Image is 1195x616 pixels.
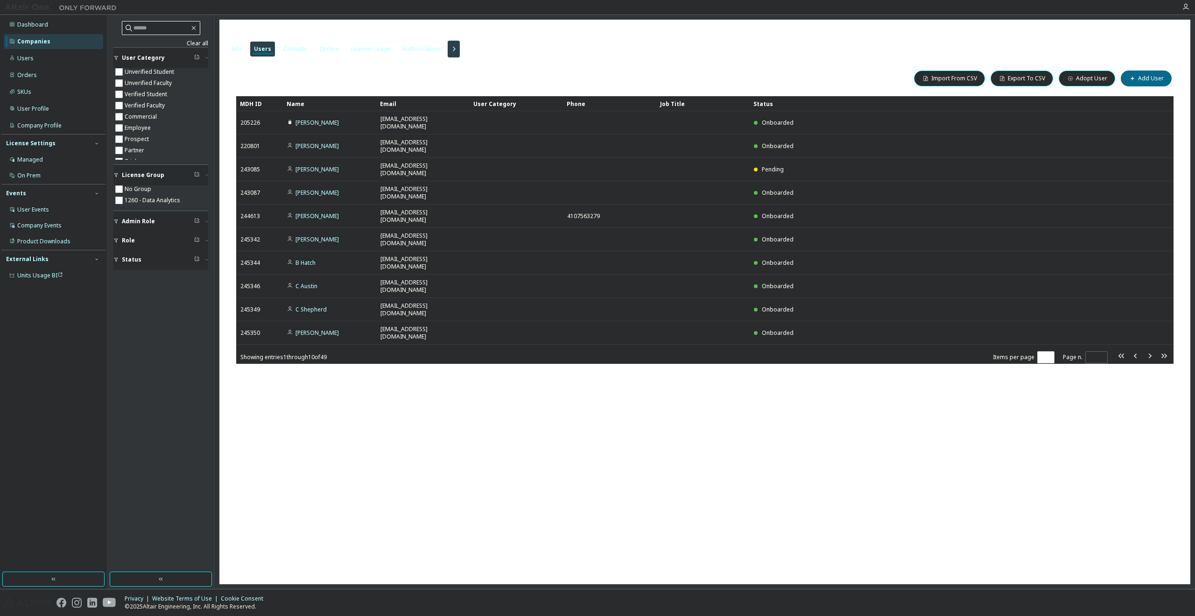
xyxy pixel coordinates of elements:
[1059,71,1115,86] button: Adopt User
[72,598,82,608] img: instagram.svg
[1040,354,1052,361] button: 10
[762,235,794,243] span: Onboarded
[762,329,794,337] span: Onboarded
[6,255,49,263] div: External Links
[17,172,41,179] div: On Prem
[17,156,43,163] div: Managed
[240,96,279,111] div: MDH ID
[122,171,164,179] span: License Group
[380,232,465,247] span: [EMAIL_ADDRESS][DOMAIN_NAME]
[17,206,49,213] div: User Events
[113,211,208,232] button: Admin Role
[17,21,48,28] div: Dashboard
[225,25,364,38] span: Flowserve Corporation - 48771
[567,212,600,220] span: 4107563279
[254,45,271,53] div: Users
[762,282,794,290] span: Onboarded
[240,306,260,313] span: 245349
[17,222,62,229] div: Company Events
[287,96,373,111] div: Name
[380,185,465,200] span: [EMAIL_ADDRESS][DOMAIN_NAME]
[380,279,465,294] span: [EMAIL_ADDRESS][DOMAIN_NAME]
[295,305,327,313] a: C Shepherd
[194,171,200,179] span: Clear filter
[17,238,70,245] div: Product Downloads
[231,45,242,53] div: Info
[125,66,176,78] label: Unverified Student
[125,195,182,206] label: 1260 - Data Analytics
[221,595,269,602] div: Cookie Consent
[402,45,442,53] div: Authorizations
[125,145,146,156] label: Partner
[240,189,260,197] span: 243087
[125,602,269,610] p: © 2025 Altair Engineering, Inc. All Rights Reserved.
[125,122,153,134] label: Employee
[17,105,49,113] div: User Profile
[125,100,167,111] label: Verified Faculty
[125,156,138,167] label: Trial
[236,72,281,85] span: Users (49)
[113,48,208,68] button: User Category
[125,184,153,195] label: No Group
[473,96,559,111] div: User Category
[87,598,97,608] img: linkedin.svg
[103,598,116,608] img: youtube.svg
[194,237,200,244] span: Clear filter
[240,283,260,290] span: 245346
[240,259,260,267] span: 245344
[380,162,465,177] span: [EMAIL_ADDRESS][DOMAIN_NAME]
[113,230,208,251] button: Role
[762,305,794,313] span: Onboarded
[295,212,339,220] a: [PERSON_NAME]
[152,595,221,602] div: Website Terms of Use
[113,165,208,185] button: License Group
[17,271,63,279] span: Units Usage BI
[380,326,465,340] span: [EMAIL_ADDRESS][DOMAIN_NAME]
[17,38,50,45] div: Companies
[122,237,135,244] span: Role
[295,189,339,197] a: [PERSON_NAME]
[762,259,794,267] span: Onboarded
[240,166,260,173] span: 243085
[1121,71,1172,86] button: Add User
[351,45,390,53] div: License Usage
[17,55,34,62] div: Users
[194,256,200,263] span: Clear filter
[125,111,159,122] label: Commercial
[380,96,466,111] div: Email
[567,96,653,111] div: Phone
[380,139,465,154] span: [EMAIL_ADDRESS][DOMAIN_NAME]
[283,45,307,53] div: Contacts
[295,119,339,127] a: [PERSON_NAME]
[125,595,152,602] div: Privacy
[762,142,794,150] span: Onboarded
[295,282,317,290] a: C Austin
[6,190,26,197] div: Events
[240,119,260,127] span: 205226
[122,218,155,225] span: Admin Role
[319,45,339,53] div: Orders
[762,165,784,173] span: Pending
[240,353,327,361] span: Showing entries 1 through 10 of 49
[753,96,1118,111] div: Status
[993,351,1054,363] span: Items per page
[17,122,62,129] div: Company Profile
[17,71,37,79] div: Orders
[240,236,260,243] span: 245342
[5,3,121,12] img: Altair One
[762,119,794,127] span: Onboarded
[380,302,465,317] span: [EMAIL_ADDRESS][DOMAIN_NAME]
[380,255,465,270] span: [EMAIL_ADDRESS][DOMAIN_NAME]
[295,235,339,243] a: [PERSON_NAME]
[240,142,260,150] span: 220801
[125,78,174,89] label: Unverified Faculty
[122,256,141,263] span: Status
[1063,351,1108,363] span: Page n.
[17,88,31,96] div: SKUs
[194,54,200,62] span: Clear filter
[762,189,794,197] span: Onboarded
[295,329,339,337] a: [PERSON_NAME]
[194,218,200,225] span: Clear filter
[122,54,165,62] span: User Category
[380,209,465,224] span: [EMAIL_ADDRESS][DOMAIN_NAME]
